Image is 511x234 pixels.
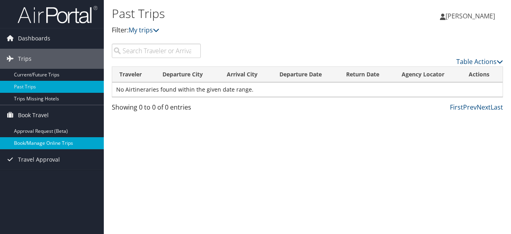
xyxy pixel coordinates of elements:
[463,103,477,112] a: Prev
[18,28,50,48] span: Dashboards
[440,4,503,28] a: [PERSON_NAME]
[339,67,395,82] th: Return Date: activate to sort column ascending
[394,67,461,82] th: Agency Locator: activate to sort column ascending
[112,82,503,97] td: No Airtineraries found within the given date range.
[18,5,97,24] img: airportal-logo.png
[112,44,201,58] input: Search Traveler or Arrival City
[112,25,372,36] p: Filter:
[112,5,372,22] h1: Past Trips
[155,67,220,82] th: Departure City: activate to sort column ascending
[18,105,49,125] span: Book Travel
[450,103,463,112] a: First
[272,67,339,82] th: Departure Date: activate to sort column ascending
[18,49,32,69] span: Trips
[112,102,201,116] div: Showing 0 to 0 of 0 entries
[112,67,155,82] th: Traveler: activate to sort column ascending
[446,12,495,20] span: [PERSON_NAME]
[220,67,273,82] th: Arrival City: activate to sort column ascending
[477,103,491,112] a: Next
[456,57,503,66] a: Table Actions
[18,150,60,170] span: Travel Approval
[461,67,503,82] th: Actions
[491,103,503,112] a: Last
[129,26,159,34] a: My trips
